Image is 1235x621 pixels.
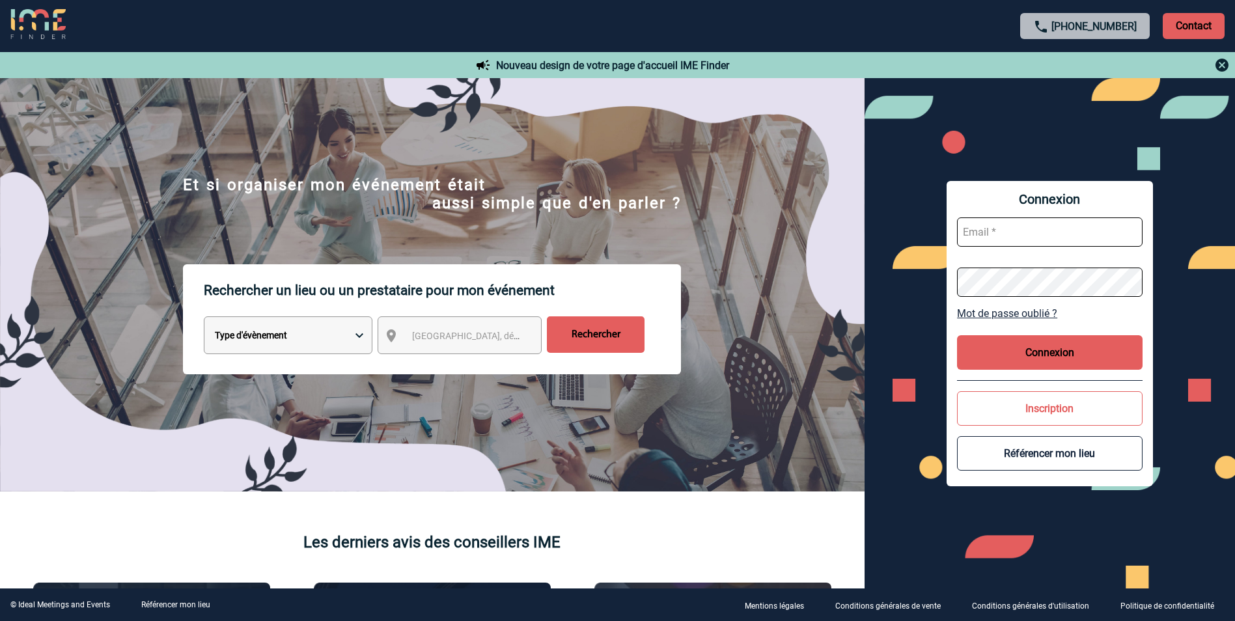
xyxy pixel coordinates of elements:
button: Inscription [957,391,1143,426]
img: call-24-px.png [1033,19,1049,34]
p: Rechercher un lieu ou un prestataire pour mon événement [204,264,681,316]
input: Rechercher [547,316,645,353]
a: Conditions générales d'utilisation [962,599,1110,611]
button: Référencer mon lieu [957,436,1143,471]
a: Conditions générales de vente [825,599,962,611]
p: Conditions générales d'utilisation [972,601,1089,611]
button: Connexion [957,335,1143,370]
p: Politique de confidentialité [1120,601,1214,611]
p: Conditions générales de vente [835,601,941,611]
span: Connexion [957,191,1143,207]
a: Mot de passe oublié ? [957,307,1143,320]
a: Référencer mon lieu [141,600,210,609]
a: [PHONE_NUMBER] [1051,20,1137,33]
a: Politique de confidentialité [1110,599,1235,611]
p: Mentions légales [745,601,804,611]
p: Contact [1163,13,1225,39]
span: [GEOGRAPHIC_DATA], département, région... [412,331,593,341]
input: Email * [957,217,1143,247]
a: Mentions légales [734,599,825,611]
div: © Ideal Meetings and Events [10,600,110,609]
